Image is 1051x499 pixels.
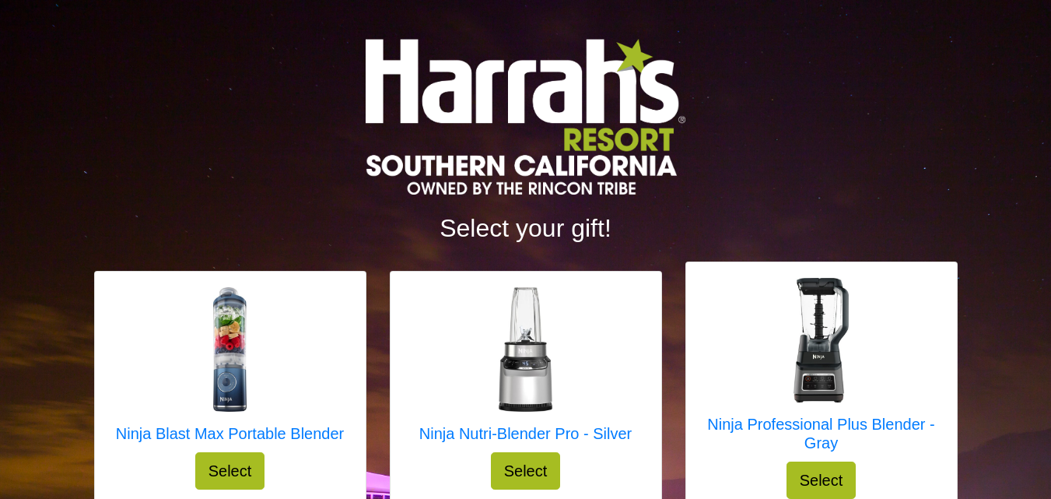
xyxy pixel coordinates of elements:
[419,424,632,443] h5: Ninja Nutri-Blender Pro - Silver
[491,452,561,490] button: Select
[116,287,344,452] a: Ninja Blast Max Portable Blender Ninja Blast Max Portable Blender
[94,213,958,243] h2: Select your gift!
[116,424,344,443] h5: Ninja Blast Max Portable Blender
[419,287,632,452] a: Ninja Nutri-Blender Pro - Silver Ninja Nutri-Blender Pro - Silver
[463,287,587,412] img: Ninja Nutri-Blender Pro - Silver
[195,452,265,490] button: Select
[786,462,857,499] button: Select
[759,278,884,402] img: Ninja Professional Plus Blender - Gray
[702,278,941,462] a: Ninja Professional Plus Blender - Gray Ninja Professional Plus Blender - Gray
[366,39,685,195] img: Logo
[167,287,292,412] img: Ninja Blast Max Portable Blender
[702,415,941,452] h5: Ninja Professional Plus Blender - Gray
